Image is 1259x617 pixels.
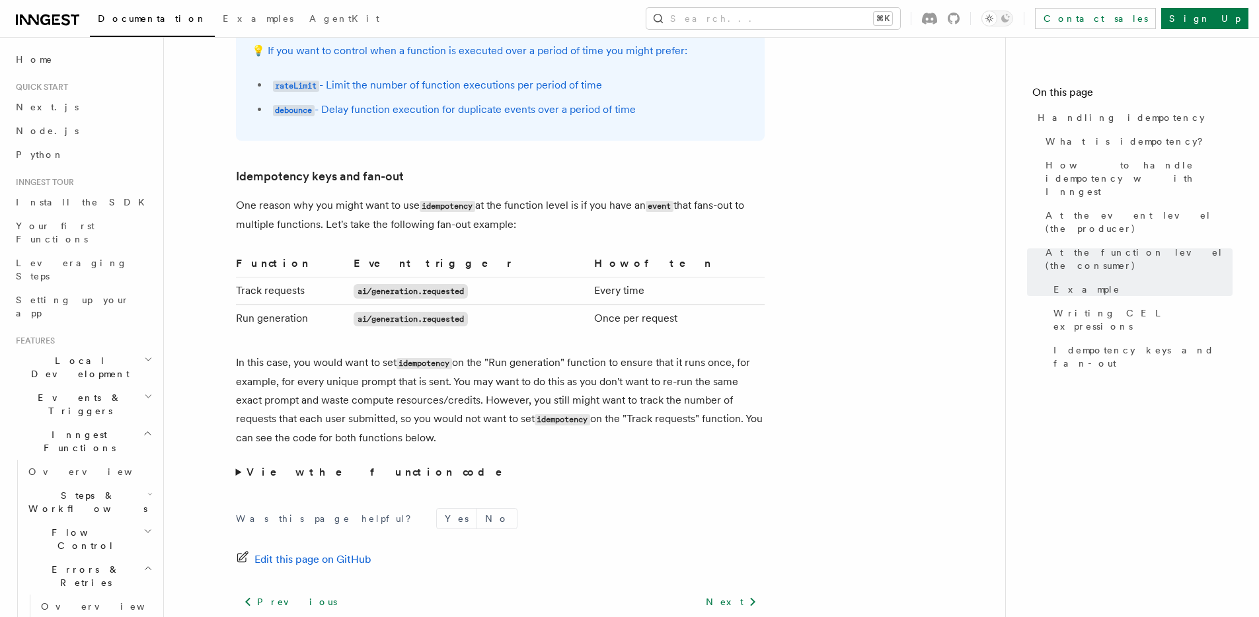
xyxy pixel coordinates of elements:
th: Event trigger [348,255,589,277]
code: idempotency [420,201,475,212]
code: event [646,201,673,212]
a: Overview [23,460,155,484]
button: Flow Control [23,521,155,558]
button: Toggle dark mode [981,11,1013,26]
td: Track requests [236,277,348,305]
a: At the event level (the producer) [1040,203,1233,240]
p: 💡 If you want to control when a function is executed over a period of time you might prefer: [252,42,749,60]
a: Home [11,48,155,71]
a: Idempotency keys and fan-out [236,167,404,186]
a: debounce [273,103,315,116]
span: Example [1053,283,1120,296]
span: Documentation [98,13,207,24]
button: Steps & Workflows [23,484,155,521]
li: - Delay function execution for duplicate events over a period of time [269,100,749,120]
p: Was this page helpful? [236,512,420,525]
span: What is idempotency? [1046,135,1212,148]
span: Overview [41,601,177,612]
a: Leveraging Steps [11,251,155,288]
a: Documentation [90,4,215,37]
button: Errors & Retries [23,558,155,595]
a: At the function level (the consumer) [1040,240,1233,277]
span: Node.js [16,126,79,136]
code: ai/generation.requested [354,312,468,326]
span: Home [16,53,53,66]
button: Yes [437,509,477,528]
a: How to handle idempotency with Inngest [1040,153,1233,203]
a: Edit this page on GitHub [236,550,371,569]
code: idempotency [397,358,452,369]
a: AgentKit [301,4,387,36]
a: Example [1048,277,1233,301]
span: Python [16,149,64,160]
a: What is idempotency? [1040,129,1233,153]
strong: View the function code [247,466,521,478]
span: Overview [28,466,165,477]
span: Quick start [11,82,68,92]
span: Inngest Functions [11,428,143,454]
p: In this case, you would want to set on the "Run generation" function to ensure that it runs once,... [236,353,765,447]
a: Next.js [11,95,155,119]
span: Examples [223,13,293,24]
span: Errors & Retries [23,563,143,589]
summary: View the function code [236,463,765,482]
span: Writing CEL expressions [1053,307,1233,333]
span: Inngest tour [11,177,74,188]
td: Once per request [589,305,765,333]
code: idempotency [535,414,590,425]
a: Your first Functions [11,214,155,251]
a: Next [698,590,765,614]
span: At the function level (the consumer) [1046,246,1233,272]
span: Flow Control [23,526,143,552]
span: Install the SDK [16,197,153,207]
a: rateLimit [273,79,319,91]
span: AgentKit [309,13,379,24]
button: Inngest Functions [11,423,155,460]
a: Handling idempotency [1032,106,1233,129]
button: Events & Triggers [11,386,155,423]
th: Function [236,255,348,277]
span: Your first Functions [16,221,95,244]
a: Examples [215,4,301,36]
span: Steps & Workflows [23,489,147,515]
a: Previous [236,590,345,614]
button: No [477,509,517,528]
a: Contact sales [1035,8,1156,29]
td: Every time [589,277,765,305]
a: Node.js [11,119,155,143]
code: debounce [273,105,315,116]
span: Leveraging Steps [16,258,128,281]
a: Writing CEL expressions [1048,301,1233,338]
code: rateLimit [273,81,319,92]
span: Events & Triggers [11,391,144,417]
span: Next.js [16,102,79,112]
th: How often [589,255,765,277]
span: Local Development [11,354,144,381]
span: Edit this page on GitHub [254,550,371,569]
span: Idempotency keys and fan-out [1053,344,1233,370]
li: - Limit the number of function executions per period of time [269,76,749,95]
span: At the event level (the producer) [1046,209,1233,235]
a: Idempotency keys and fan-out [1048,338,1233,375]
span: Features [11,336,55,346]
a: Python [11,143,155,166]
a: Install the SDK [11,190,155,214]
button: Search...⌘K [646,8,900,29]
code: ai/generation.requested [354,284,468,299]
a: Setting up your app [11,288,155,325]
kbd: ⌘K [874,12,892,25]
p: One reason why you might want to use at the function level is if you have an that fans-out to mul... [236,196,765,234]
span: Setting up your app [16,295,130,318]
h4: On this page [1032,85,1233,106]
td: Run generation [236,305,348,333]
span: How to handle idempotency with Inngest [1046,159,1233,198]
a: Sign Up [1161,8,1248,29]
button: Local Development [11,349,155,386]
span: Handling idempotency [1038,111,1205,124]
